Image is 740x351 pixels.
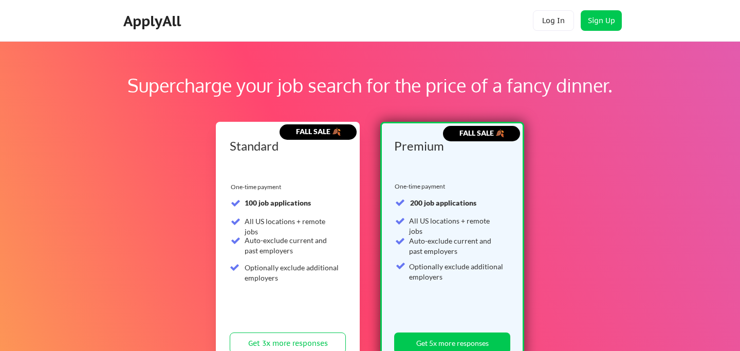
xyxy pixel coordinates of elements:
[410,198,476,207] strong: 200 job applications
[245,198,311,207] strong: 100 job applications
[394,140,507,152] div: Premium
[245,263,340,283] div: Optionally exclude additional employers
[409,262,504,282] div: Optionally exclude additional employers
[230,140,342,152] div: Standard
[231,183,284,191] div: One-time payment
[409,236,504,256] div: Auto-exclude current and past employers
[245,216,340,236] div: All US locations + remote jobs
[409,216,504,236] div: All US locations + remote jobs
[459,128,504,137] strong: FALL SALE 🍂
[533,10,574,31] button: Log In
[296,127,341,136] strong: FALL SALE 🍂
[395,182,448,191] div: One-time payment
[123,12,184,30] div: ApplyAll
[245,235,340,255] div: Auto-exclude current and past employers
[66,71,674,99] div: Supercharge your job search for the price of a fancy dinner.
[581,10,622,31] button: Sign Up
